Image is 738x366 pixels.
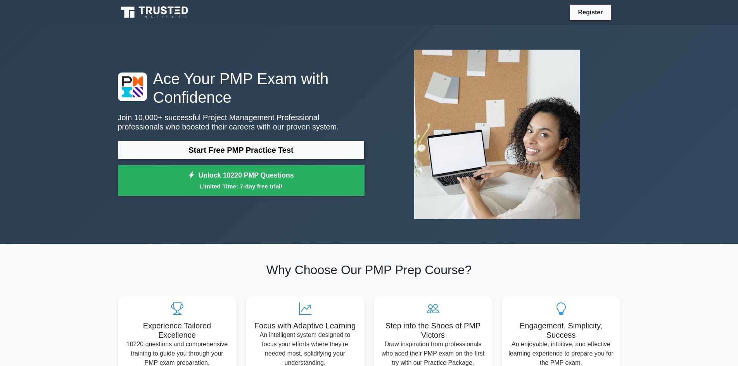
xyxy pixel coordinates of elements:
[118,262,620,277] h2: Why Choose Our PMP Prep Course?
[118,141,365,159] a: Start Free PMP Practice Test
[128,182,355,191] small: Limited Time: 7-day free trial!
[118,113,365,131] p: Join 10,000+ successful Project Management Professional professionals who boosted their careers w...
[252,321,358,330] h5: Focus with Adaptive Learning
[124,321,230,340] h5: Experience Tailored Excellence
[380,321,486,340] h5: Step into the Shoes of PMP Victors
[118,69,365,107] h1: Ace Your PMP Exam with Confidence
[118,165,365,196] a: Unlock 10220 PMP QuestionsLimited Time: 7-day free trial!
[508,321,614,340] h5: Engagement, Simplicity, Success
[573,7,607,17] a: Register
